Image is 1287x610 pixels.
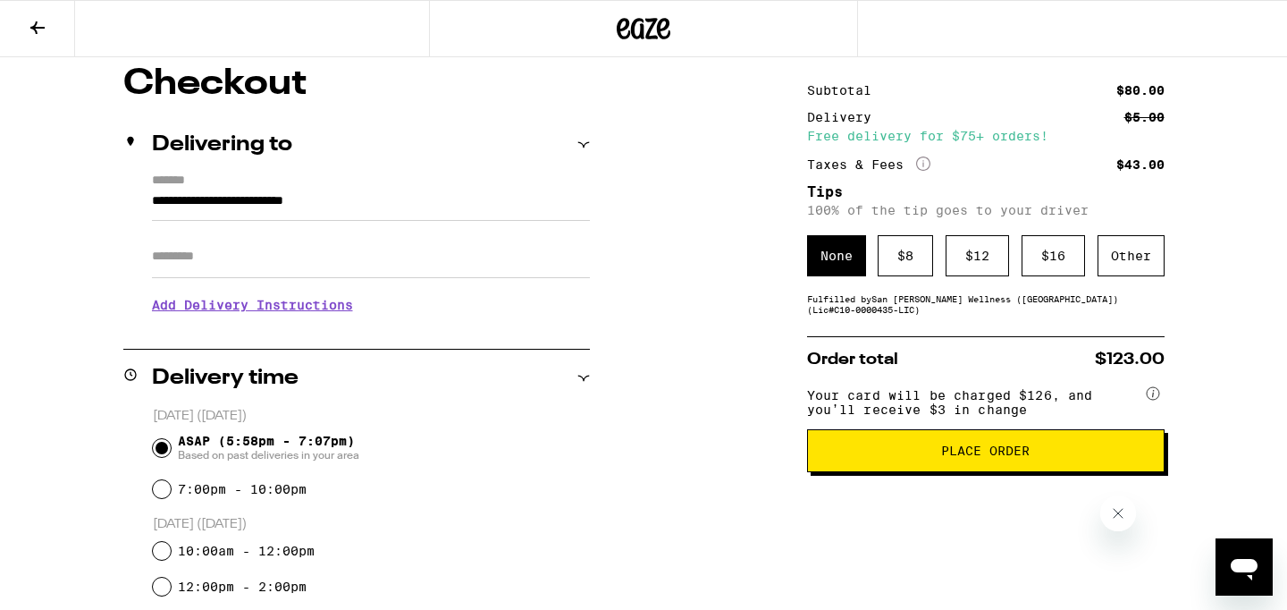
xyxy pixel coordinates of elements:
[152,326,590,340] p: We'll contact you at [PHONE_NUMBER] when we arrive
[807,111,884,123] div: Delivery
[807,429,1165,472] button: Place Order
[807,293,1165,315] div: Fulfilled by San [PERSON_NAME] Wellness ([GEOGRAPHIC_DATA]) (Lic# C10-0000435-LIC )
[152,368,299,389] h2: Delivery time
[807,203,1165,217] p: 100% of the tip goes to your driver
[178,544,315,558] label: 10:00am - 12:00pm
[807,352,898,368] span: Order total
[152,134,292,156] h2: Delivering to
[1095,352,1165,368] span: $123.00
[178,434,359,462] span: ASAP (5:58pm - 7:07pm)
[941,445,1030,457] span: Place Order
[153,408,590,425] p: [DATE] ([DATE])
[807,130,1165,142] div: Free delivery for $75+ orders!
[807,84,884,97] div: Subtotal
[946,235,1009,276] div: $ 12
[807,157,930,173] div: Taxes & Fees
[153,516,590,533] p: [DATE] ([DATE])
[178,482,307,496] label: 7:00pm - 10:00pm
[878,235,933,276] div: $ 8
[1124,111,1165,123] div: $5.00
[1215,538,1273,596] iframe: Button to launch messaging window
[807,185,1165,199] h5: Tips
[178,448,359,462] span: Based on past deliveries in your area
[152,284,590,326] h3: Add Delivery Instructions
[123,66,590,102] h1: Checkout
[1022,235,1085,276] div: $ 16
[178,580,307,594] label: 12:00pm - 2:00pm
[1116,158,1165,171] div: $43.00
[1098,235,1165,276] div: Other
[807,382,1143,417] span: Your card will be charged $126, and you’ll receive $3 in change
[1116,84,1165,97] div: $80.00
[1100,496,1136,531] iframe: Close message
[807,235,866,276] div: None
[11,13,129,27] span: Hi. Need any help?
